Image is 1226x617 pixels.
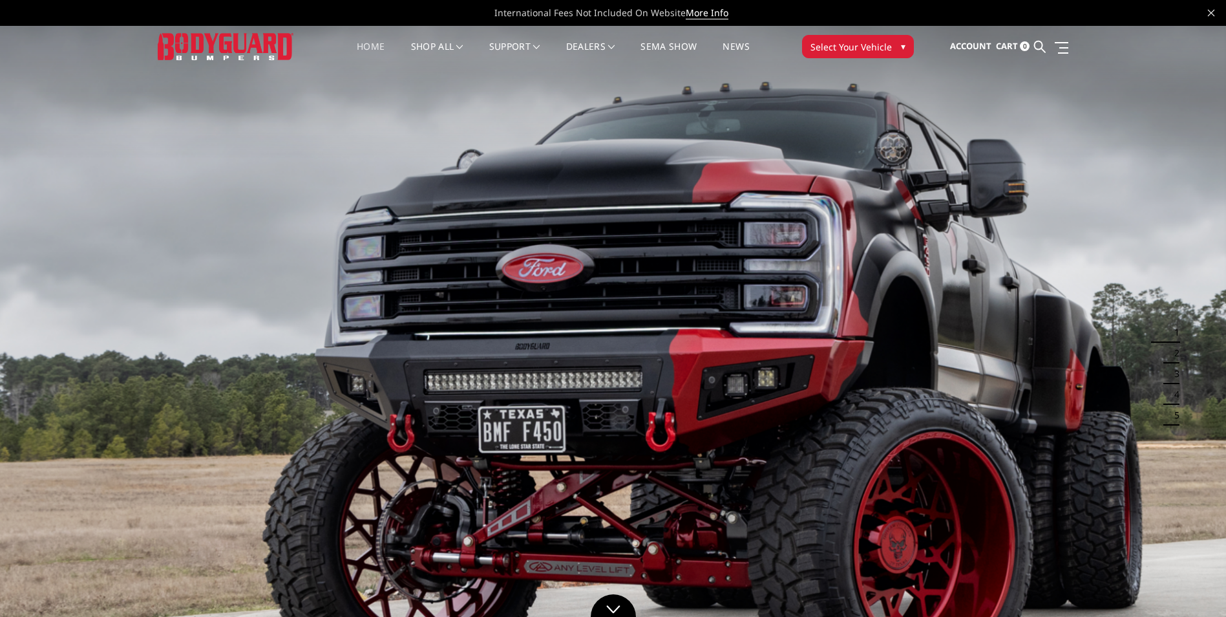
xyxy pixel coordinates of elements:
[489,42,540,67] a: Support
[158,33,293,60] img: BODYGUARD BUMPERS
[591,594,636,617] a: Click to Down
[1167,343,1179,363] button: 2 of 5
[950,29,991,64] a: Account
[686,6,728,19] a: More Info
[996,40,1018,52] span: Cart
[810,40,892,54] span: Select Your Vehicle
[802,35,914,58] button: Select Your Vehicle
[357,42,385,67] a: Home
[411,42,463,67] a: shop all
[901,39,905,53] span: ▾
[640,42,697,67] a: SEMA Show
[996,29,1030,64] a: Cart 0
[1167,363,1179,384] button: 3 of 5
[1167,384,1179,405] button: 4 of 5
[1020,41,1030,51] span: 0
[950,40,991,52] span: Account
[723,42,749,67] a: News
[1167,405,1179,426] button: 5 of 5
[566,42,615,67] a: Dealers
[1167,322,1179,343] button: 1 of 5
